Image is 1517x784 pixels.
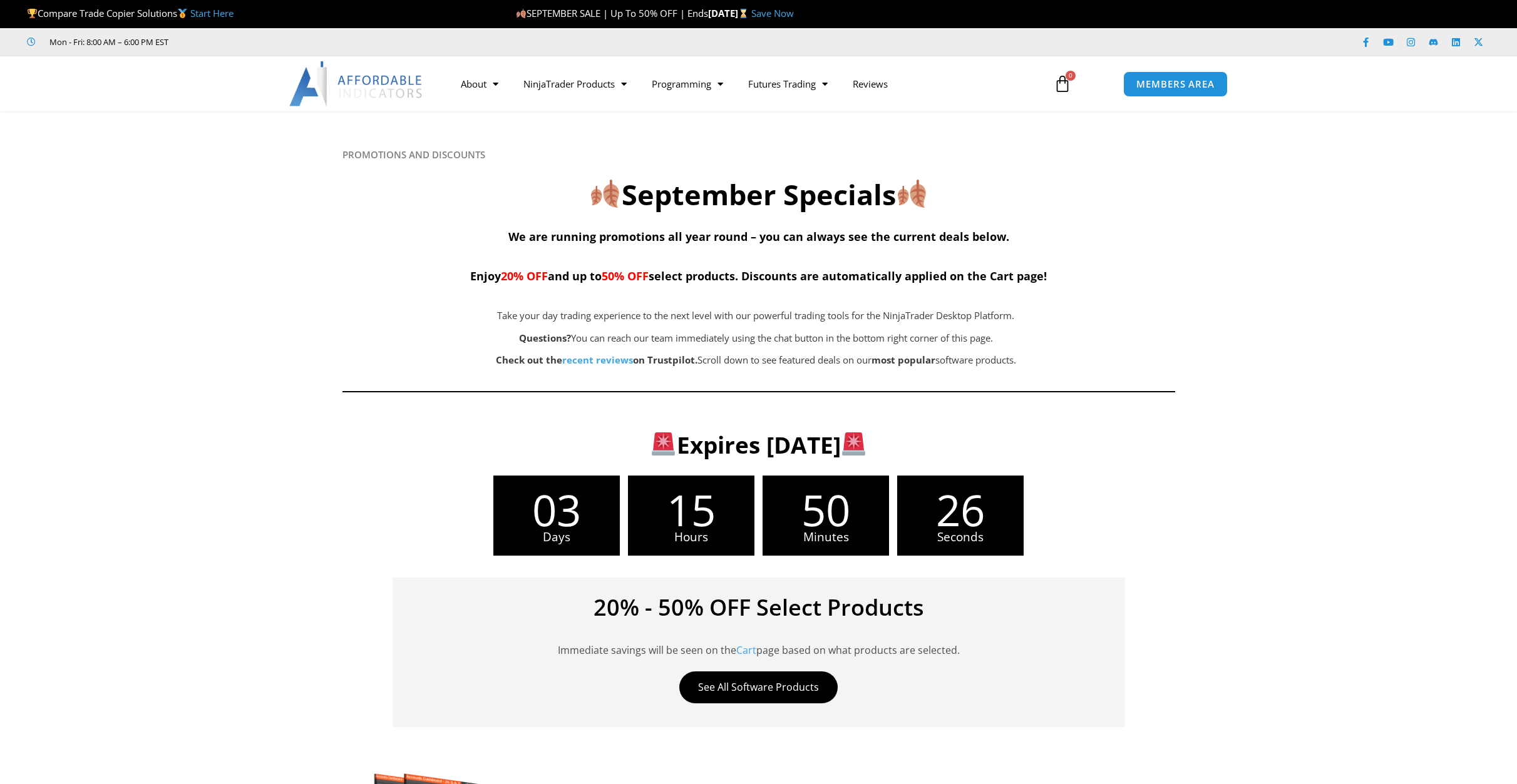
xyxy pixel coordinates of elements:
[411,625,1106,659] p: Immediate savings will be seen on the page based on what products are selected.
[342,149,1175,161] h6: PROMOTIONS AND DISCOUNTS
[493,531,620,543] span: Days
[628,488,754,531] span: 15
[289,61,424,106] img: LogoAI | Affordable Indicators – NinjaTrader
[508,229,1009,244] span: We are running promotions all year round – you can always see the current deals below.
[363,430,1154,460] h3: Expires [DATE]
[842,432,865,456] img: 🚨
[342,176,1175,213] h2: September Specials
[1136,79,1215,89] span: MEMBERS AREA
[517,9,526,18] img: 🍂
[186,36,374,48] iframe: Customer reviews powered by Trustpilot
[679,671,838,703] a: See All Software Products
[27,7,234,19] span: Compare Trade Copier Solutions
[516,7,708,19] span: SEPTEMBER SALE | Up To 50% OFF | Ends
[511,69,639,98] a: NinjaTrader Products
[652,432,675,456] img: 🚨
[763,531,889,543] span: Minutes
[872,354,935,366] b: most popular
[405,352,1108,369] p: Scroll down to see featured deals on our software products.
[519,332,571,344] strong: Questions?
[639,69,736,98] a: Programming
[591,180,619,208] img: 🍂
[897,531,1024,543] span: Seconds
[178,9,187,18] img: 🥇
[897,488,1024,531] span: 26
[602,268,649,283] span: 50% OFF
[628,531,754,543] span: Hours
[736,69,840,98] a: Futures Trading
[411,596,1106,619] h4: 20% - 50% OFF Select Products
[496,354,697,366] strong: Check out the on Trustpilot.
[448,69,1039,98] nav: Menu
[751,7,794,19] a: Save Now
[1035,66,1090,102] a: 0
[739,9,748,18] img: ⌛
[501,268,548,283] span: 20% OFF
[448,69,511,98] a: About
[763,488,889,531] span: 50
[1123,71,1228,97] a: MEMBERS AREA
[28,9,37,18] img: 🏆
[898,180,926,208] img: 🍂
[562,354,633,366] a: recent reviews
[736,643,756,657] a: Cart
[497,309,1014,322] span: Take your day trading experience to the next level with our powerful trading tools for the NinjaT...
[708,7,751,19] strong: [DATE]
[46,34,168,49] span: Mon - Fri: 8:00 AM – 6:00 PM EST
[493,488,620,531] span: 03
[470,268,1047,283] span: Enjoy and up to select products. Discounts are automatically applied on the Cart page!
[840,69,900,98] a: Reviews
[1066,71,1076,81] span: 0
[405,330,1108,347] p: You can reach our team immediately using the chat button in the bottom right corner of this page.
[190,7,234,19] a: Start Here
